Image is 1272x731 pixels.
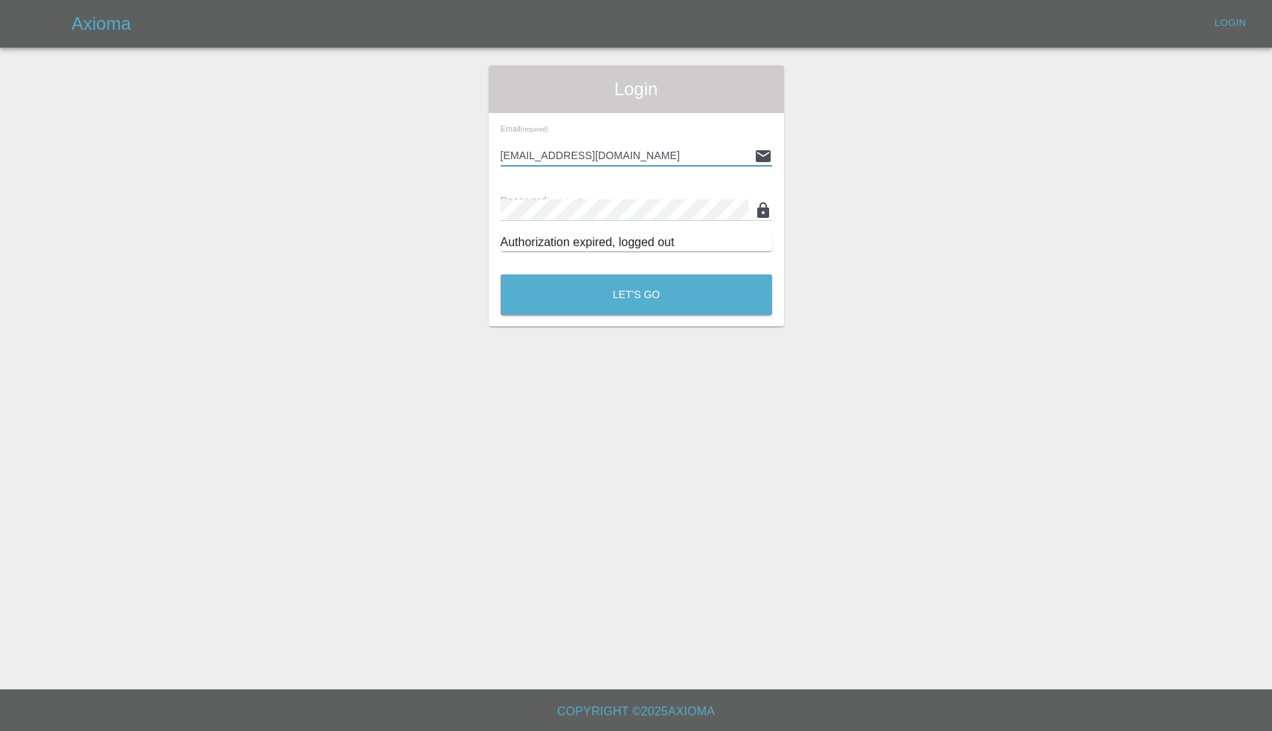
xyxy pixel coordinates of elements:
[501,124,548,133] span: Email
[71,12,131,36] h5: Axioma
[12,701,1260,722] h6: Copyright © 2025 Axioma
[520,126,547,133] small: (required)
[501,274,772,315] button: Let's Go
[501,234,772,251] div: Authorization expired, logged out
[1207,12,1254,35] a: Login
[501,195,584,207] span: Password
[547,197,584,206] small: (required)
[501,77,772,101] span: Login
